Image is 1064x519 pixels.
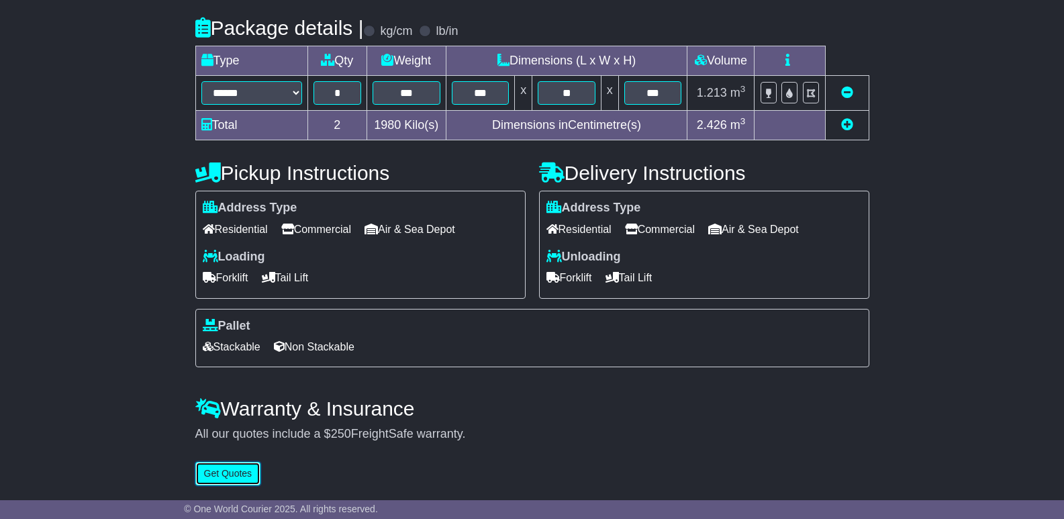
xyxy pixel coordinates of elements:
[436,24,458,39] label: lb/in
[203,201,297,216] label: Address Type
[262,267,309,288] span: Tail Lift
[515,76,532,111] td: x
[203,219,268,240] span: Residential
[203,267,248,288] span: Forklift
[546,250,621,265] label: Unloading
[281,219,351,240] span: Commercial
[367,111,446,140] td: Kilo(s)
[307,111,367,140] td: 2
[380,24,412,39] label: kg/cm
[740,116,746,126] sup: 3
[184,504,378,514] span: © One World Courier 2025. All rights reserved.
[539,162,869,184] h4: Delivery Instructions
[841,86,853,99] a: Remove this item
[374,118,401,132] span: 1980
[546,219,612,240] span: Residential
[730,118,746,132] span: m
[546,201,641,216] label: Address Type
[546,267,592,288] span: Forklift
[365,219,455,240] span: Air & Sea Depot
[625,219,695,240] span: Commercial
[730,86,746,99] span: m
[195,397,869,420] h4: Warranty & Insurance
[195,111,307,140] td: Total
[195,46,307,76] td: Type
[697,118,727,132] span: 2.426
[446,46,687,76] td: Dimensions (L x W x H)
[203,319,250,334] label: Pallet
[203,250,265,265] label: Loading
[697,86,727,99] span: 1.213
[367,46,446,76] td: Weight
[606,267,652,288] span: Tail Lift
[274,336,354,357] span: Non Stackable
[740,84,746,94] sup: 3
[203,336,260,357] span: Stackable
[195,17,364,39] h4: Package details |
[195,162,526,184] h4: Pickup Instructions
[708,219,799,240] span: Air & Sea Depot
[331,427,351,440] span: 250
[687,46,755,76] td: Volume
[195,427,869,442] div: All our quotes include a $ FreightSafe warranty.
[195,462,261,485] button: Get Quotes
[446,111,687,140] td: Dimensions in Centimetre(s)
[601,76,618,111] td: x
[841,118,853,132] a: Add new item
[307,46,367,76] td: Qty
